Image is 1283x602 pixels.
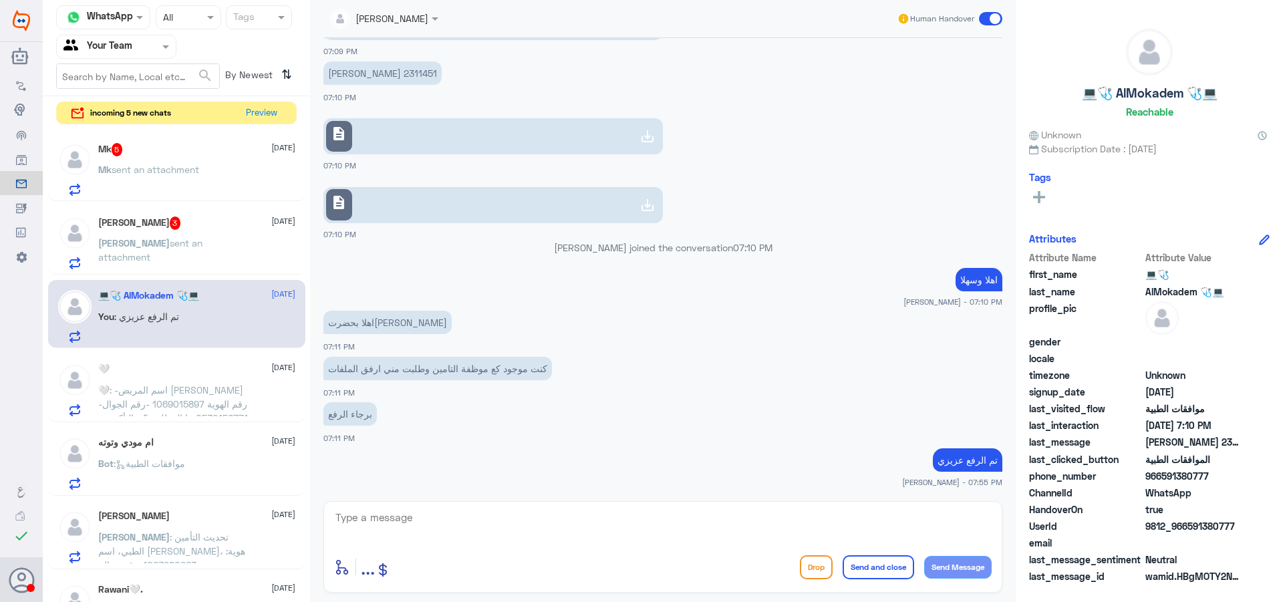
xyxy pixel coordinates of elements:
p: 27/9/2025, 7:10 PM [956,268,1002,291]
h5: محمد العرجاني [98,510,170,522]
span: last_interaction [1029,418,1143,432]
img: Widebot Logo [13,10,30,31]
span: Unknown [1145,368,1242,382]
h6: Tags [1029,171,1051,183]
span: You [98,311,114,322]
span: [DATE] [271,508,295,520]
span: 5 [112,143,123,156]
img: yourTeam.svg [63,37,84,57]
span: 07:10 PM [733,242,772,253]
button: Drop [800,555,833,579]
span: [DATE] [271,435,295,447]
span: [DATE] [271,142,295,154]
p: 27/9/2025, 7:11 PM [323,357,552,380]
span: last_name [1029,285,1143,299]
span: UserId [1029,519,1143,533]
h5: 💻🩺 AlMokadem 🩺💻 [1082,86,1218,101]
p: 27/9/2025, 7:11 PM [323,402,377,426]
span: Unknown [1029,128,1081,142]
span: [DATE] [271,215,295,227]
span: AlMokadem 🩺💻 [1145,285,1242,299]
span: locale [1029,351,1143,365]
i: check [13,528,29,544]
span: 9812_966591380777 [1145,519,1242,533]
span: By Newest [220,63,276,90]
h5: ام مودي وتوته [98,437,154,448]
span: : موافقات الطبية [114,458,185,469]
span: سفيان محمد المقدم 2311451 [1145,435,1242,449]
span: wamid.HBgMOTY2NTkxMzgwNzc3FQIAEhggQUNFMDkzODNCODdCQzI4RTRBOEY1QzNCQTVGMkNGNDYA [1145,569,1242,583]
img: defaultAdmin.png [58,216,92,250]
span: Bot [98,458,114,469]
img: defaultAdmin.png [58,510,92,544]
p: 27/9/2025, 7:10 PM [323,61,442,85]
span: description [331,126,347,142]
h6: Reachable [1126,106,1173,118]
span: [PERSON_NAME] [98,237,170,249]
button: search [197,65,213,87]
span: gender [1029,335,1143,349]
span: 2025-09-27T16:08:32.21Z [1145,385,1242,399]
h5: Rawani🤍. [98,584,143,595]
button: ... [361,552,375,582]
img: defaultAdmin.png [1145,301,1179,335]
span: 07:09 PM [323,47,358,55]
span: email [1029,536,1143,550]
button: Send Message [924,556,992,579]
span: null [1145,536,1242,550]
span: description [331,194,347,210]
img: defaultAdmin.png [58,363,92,397]
span: 07:11 PM [323,434,355,442]
img: whatsapp.png [63,7,84,27]
span: Mk [98,164,112,175]
button: Avatar [9,567,34,593]
i: ⇅ [281,63,292,86]
span: null [1145,335,1242,349]
span: الموافقات الطبية [1145,452,1242,466]
span: null [1145,351,1242,365]
span: timezone [1029,368,1143,382]
a: description [323,187,663,223]
span: [DATE] [271,288,295,300]
span: : تم الرفع عزيزي [114,311,179,322]
span: 966591380777 [1145,469,1242,483]
span: : -اسم المريض [PERSON_NAME] -رقم الهوية 1069015897 -رقم الجوال 0532456771 ما المطلوب؟ - التأكد من... [98,384,248,438]
img: defaultAdmin.png [1127,29,1172,75]
span: incoming 5 new chats [90,107,171,119]
span: last_clicked_button [1029,452,1143,466]
span: 07:10 PM [323,93,356,102]
span: 07:10 PM [323,161,356,170]
span: 07:11 PM [323,342,355,351]
span: 🤍 [98,384,110,396]
span: [DATE] [271,361,295,373]
span: signup_date [1029,385,1143,399]
button: Preview [240,102,283,124]
p: 27/9/2025, 7:11 PM [323,311,452,334]
span: ChannelId [1029,486,1143,500]
h5: Mk [98,143,123,156]
span: last_visited_flow [1029,402,1143,416]
span: Human Handover [910,13,974,25]
span: ... [361,555,375,579]
span: [PERSON_NAME] - 07:55 PM [902,476,1002,488]
span: first_name [1029,267,1143,281]
a: description [323,118,663,154]
span: profile_pic [1029,301,1143,332]
span: [PERSON_NAME] - 07:10 PM [903,296,1002,307]
span: : تحديث التأمين الطبي، اسم [PERSON_NAME]، هوية: 1063980963, رقم جوال: 0565155657 [98,531,245,585]
img: defaultAdmin.png [58,143,92,176]
span: last_message_id [1029,569,1143,583]
input: Search by Name, Local etc… [57,64,219,88]
span: 2 [1145,486,1242,500]
p: 27/9/2025, 7:55 PM [933,448,1002,472]
span: HandoverOn [1029,502,1143,516]
span: Subscription Date : [DATE] [1029,142,1270,156]
span: phone_number [1029,469,1143,483]
span: [PERSON_NAME] [98,531,170,543]
span: 07:11 PM [323,388,355,397]
span: Attribute Name [1029,251,1143,265]
p: [PERSON_NAME] joined the conversation [323,241,1002,255]
span: last_message_sentiment [1029,553,1143,567]
span: 0 [1145,553,1242,567]
h5: Abdulaziz Alshaye [98,216,181,230]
